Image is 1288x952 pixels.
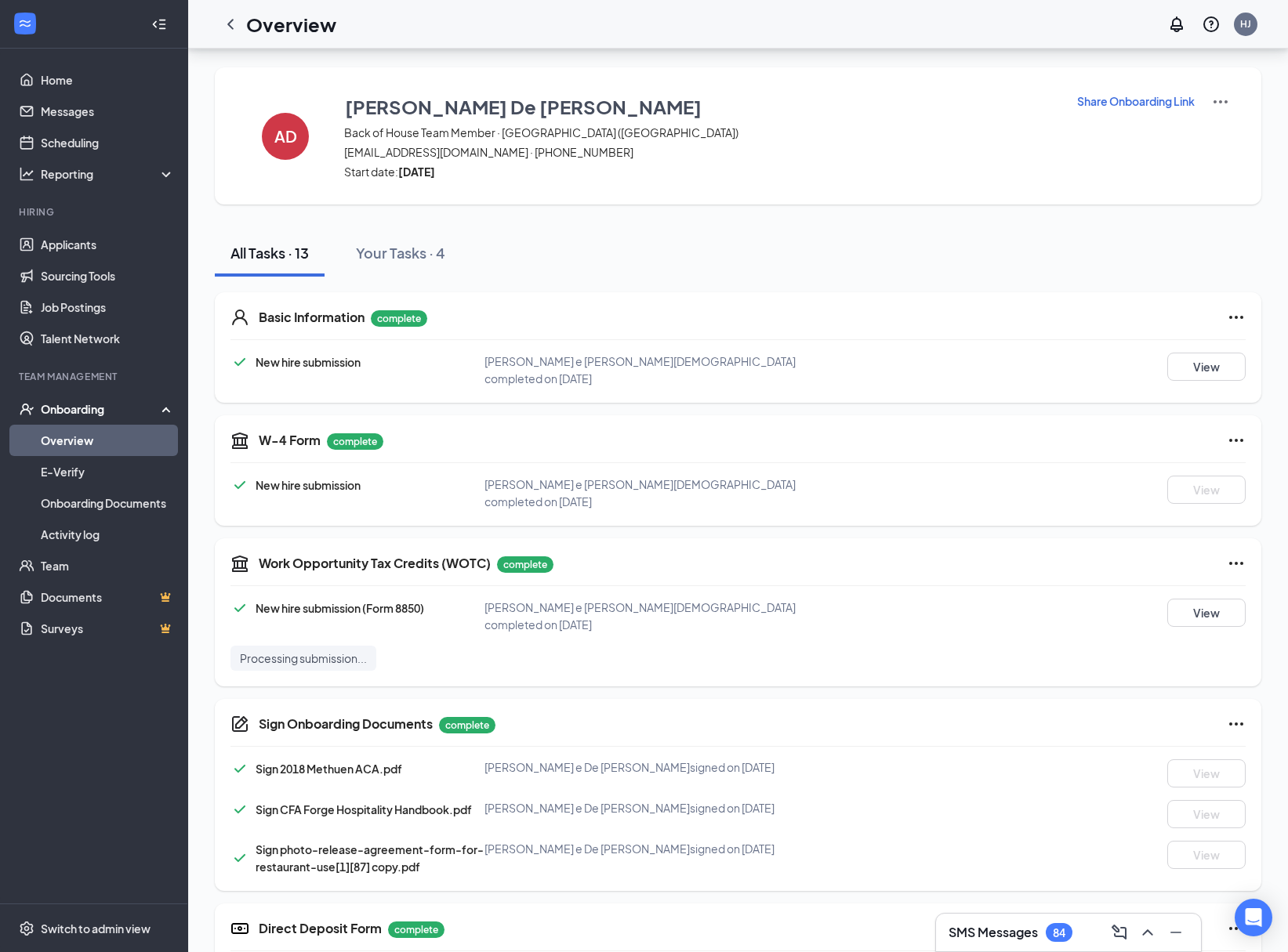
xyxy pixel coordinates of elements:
svg: UserCheck [19,401,34,417]
button: View [1167,841,1246,869]
svg: Checkmark [230,759,249,778]
h5: Work Opportunity Tax Credits (WOTC) [259,555,491,572]
button: View [1167,800,1246,828]
a: Team [41,550,175,581]
svg: QuestionInfo [1202,15,1221,34]
a: E-Verify [41,456,175,487]
div: Switch to admin view [41,921,151,936]
svg: Analysis [19,166,34,182]
svg: Ellipses [1227,554,1246,573]
strong: [DATE] [398,165,435,179]
span: Start date: [344,164,1057,179]
svg: Checkmark [230,476,249,494]
button: Share Onboarding Link [1076,92,1195,110]
p: complete [497,556,553,573]
span: Processing submission... [240,650,367,666]
button: View [1167,476,1246,504]
button: View [1167,599,1246,627]
span: [PERSON_NAME] e [PERSON_NAME][DEMOGRAPHIC_DATA] completed on [DATE] [484,477,796,509]
a: Applicants [41,229,175,260]
button: AD [246,92,325,179]
span: [PERSON_NAME] e [PERSON_NAME][DEMOGRAPHIC_DATA] completed on [DATE] [484,354,796,386]
span: New hire submission [256,478,361,492]
svg: Notifications [1167,15,1186,34]
p: complete [388,921,444,938]
svg: Collapse [151,16,167,32]
a: SurveysCrown [41,613,175,644]
div: [PERSON_NAME] e De [PERSON_NAME] signed on [DATE] [484,841,823,856]
h5: Basic Information [259,309,365,326]
h3: [PERSON_NAME] De [PERSON_NAME] [345,93,702,120]
h1: Overview [246,11,336,38]
p: complete [327,433,383,450]
a: Job Postings [41,291,175,323]
button: ComposeMessage [1107,920,1132,945]
svg: ComposeMessage [1110,923,1129,942]
span: New hire submission (Form 8850) [256,601,424,615]
svg: Checkmark [230,599,249,617]
a: Sourcing Tools [41,260,175,291]
svg: Checkmark [230,849,249,867]
a: Onboarding Documents [41,487,175,519]
svg: Ellipses [1227,715,1246,733]
div: Team Management [19,370,172,383]
a: Scheduling [41,127,175,158]
h5: Direct Deposit Form [259,920,382,937]
svg: WorkstreamLogo [17,16,33,31]
svg: Settings [19,921,34,936]
div: Onboarding [41,401,161,417]
svg: User [230,308,249,327]
svg: Ellipses [1227,308,1246,327]
svg: Ellipses [1227,919,1246,938]
a: Activity log [41,519,175,550]
span: [PERSON_NAME] e [PERSON_NAME][DEMOGRAPHIC_DATA] completed on [DATE] [484,600,796,632]
svg: Ellipses [1227,431,1246,450]
a: DocumentsCrown [41,581,175,613]
a: Talent Network [41,323,175,354]
svg: Minimize [1166,923,1185,942]
h4: AD [274,131,297,142]
svg: DirectDepositIcon [230,919,249,938]
div: Your Tasks · 4 [356,243,445,262]
div: Reporting [41,166,176,182]
div: HJ [1240,17,1251,31]
svg: Checkmark [230,353,249,371]
h5: Sign Onboarding Documents [259,715,433,733]
span: New hire submission [256,355,361,369]
div: 84 [1053,926,1065,939]
div: Hiring [19,205,172,219]
a: Home [41,64,175,96]
span: Sign photo-release-agreement-form-for-restaurant-use[1][87] copy.pdf [256,842,484,874]
button: View [1167,353,1246,381]
svg: TaxGovernmentIcon [230,554,249,573]
p: complete [371,310,427,327]
svg: ChevronUp [1138,923,1157,942]
button: View [1167,759,1246,787]
div: [PERSON_NAME] e De [PERSON_NAME] signed on [DATE] [484,759,823,775]
p: complete [439,717,495,733]
button: ChevronUp [1135,920,1160,945]
button: [PERSON_NAME] De [PERSON_NAME] [344,92,1057,121]
p: Share Onboarding Link [1077,93,1195,109]
a: Messages [41,96,175,127]
a: Overview [41,425,175,456]
h5: W-4 Form [259,432,321,449]
span: Sign CFA Forge Hospitality Handbook.pdf [256,802,472,816]
svg: TaxGovernmentIcon [230,431,249,450]
div: All Tasks · 13 [230,243,309,262]
svg: Checkmark [230,800,249,819]
div: Open Intercom Messenger [1235,899,1272,936]
button: Minimize [1163,920,1188,945]
img: More Actions [1211,92,1230,111]
svg: CompanyDocumentIcon [230,715,249,733]
span: Sign 2018 Methuen ACA.pdf [256,762,402,776]
h3: SMS Messages [949,924,1038,941]
span: Back of House Team Member · [GEOGRAPHIC_DATA] ([GEOGRAPHIC_DATA]) [344,125,1057,140]
span: [EMAIL_ADDRESS][DOMAIN_NAME] · [PHONE_NUMBER] [344,144,1057,160]
div: [PERSON_NAME] e De [PERSON_NAME] signed on [DATE] [484,800,823,816]
svg: ChevronLeft [221,15,240,34]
